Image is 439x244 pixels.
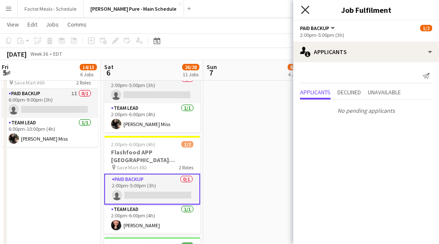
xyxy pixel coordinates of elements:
[14,79,45,86] span: Save Mart #66
[18,0,84,17] button: Factor Meals - Schedule
[117,164,147,171] span: Save Mart #82
[288,64,300,70] span: 8/9
[2,118,98,147] app-card-role: Team Lead1/16:00pm-10:00pm (4h)[PERSON_NAME] Miss
[0,68,9,78] span: 5
[179,164,193,171] span: 2 Roles
[7,50,27,58] div: [DATE]
[80,71,96,78] div: 6 Jobs
[2,51,98,147] app-job-card: 6:00pm-10:00pm (4h)1/2Flashfood APP USA Turlock, [GEOGRAPHIC_DATA] Save Mart #662 RolesPaid Backu...
[104,148,200,164] h3: Flashfood APP [GEOGRAPHIC_DATA] [PERSON_NAME], [GEOGRAPHIC_DATA]
[104,136,200,234] app-job-card: 2:00pm-6:00pm (4h)1/2Flashfood APP [GEOGRAPHIC_DATA] [PERSON_NAME], [GEOGRAPHIC_DATA] Save Mart #...
[27,21,37,28] span: Edit
[53,51,62,57] div: EDT
[111,141,155,148] span: 2:00pm-6:00pm (4h)
[7,21,19,28] span: View
[207,63,217,71] span: Sun
[2,63,9,71] span: Fri
[293,4,439,15] h3: Job Fulfilment
[84,0,184,17] button: [PERSON_NAME] Pure - Main Schedule
[76,79,91,86] span: 2 Roles
[293,103,439,118] p: No pending applicants
[67,21,87,28] span: Comms
[182,64,199,70] span: 26/28
[24,19,41,30] a: Edit
[28,51,50,57] span: Week 36
[300,25,336,31] button: Paid Backup
[104,103,200,133] app-card-role: Team Lead1/12:00pm-6:00pm (4h)[PERSON_NAME] Miss
[300,25,329,31] span: Paid Backup
[420,25,432,31] span: 1/2
[288,71,301,78] div: 4 Jobs
[103,68,114,78] span: 6
[42,19,62,30] a: Jobs
[104,74,200,103] app-card-role: Paid Backup0/12:00pm-5:00pm (3h)
[80,64,97,70] span: 14/15
[104,205,200,234] app-card-role: Team Lead1/12:00pm-6:00pm (4h)[PERSON_NAME]
[293,42,439,62] div: Applicants
[46,21,59,28] span: Jobs
[337,89,361,95] span: Declined
[183,71,199,78] div: 11 Jobs
[368,89,401,95] span: Unavailable
[104,36,200,133] app-job-card: 2:00pm-6:00pm (4h)1/2Flashfood APP USA Modesto, [GEOGRAPHIC_DATA] Save Mart #862 RolesPaid Backup...
[205,68,217,78] span: 7
[2,89,98,118] app-card-role: Paid Backup1I0/16:00pm-9:00pm (3h)
[3,19,22,30] a: View
[104,63,114,71] span: Sat
[300,32,432,38] div: 2:00pm-5:00pm (3h)
[300,89,331,95] span: Applicants
[64,19,90,30] a: Comms
[104,174,200,205] app-card-role: Paid Backup0/12:00pm-5:00pm (3h)
[181,141,193,148] span: 1/2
